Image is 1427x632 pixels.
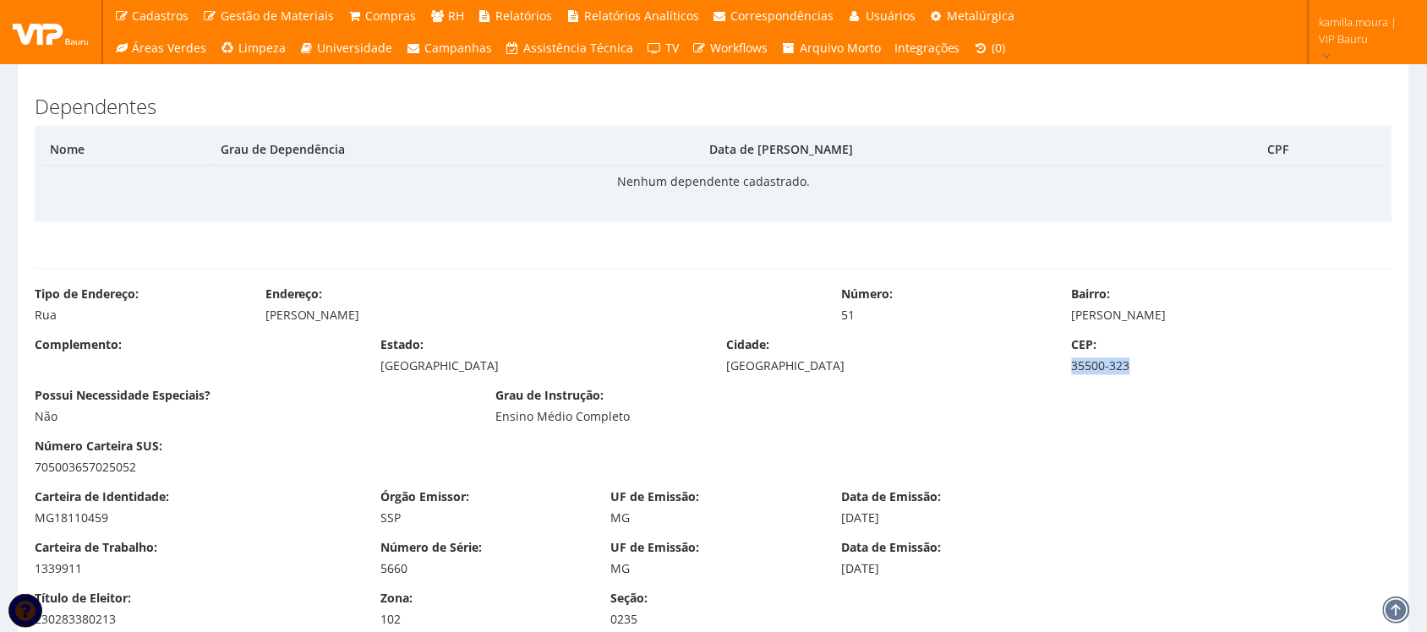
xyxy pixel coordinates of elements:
div: [GEOGRAPHIC_DATA] [380,358,701,375]
span: Usuários [866,8,916,24]
label: Carteira de Identidade: [35,489,169,506]
label: Grau de Instrução: [495,388,604,405]
div: [PERSON_NAME] [265,308,817,324]
span: Relatórios [496,8,553,24]
label: Número: [841,286,893,303]
span: Arquivo Morto [800,40,881,56]
span: (0) [992,40,1006,56]
a: TV [641,32,686,64]
div: [GEOGRAPHIC_DATA] [726,358,1047,375]
th: CPF [1261,134,1385,166]
a: Workflows [686,32,775,64]
span: Workflows [711,40,768,56]
a: Limpeza [214,32,293,64]
div: Rua [35,308,240,324]
label: UF de Emissão: [611,540,700,557]
div: Ensino Médio Completo [495,409,931,426]
span: Integrações [894,40,960,56]
span: Metalúrgica [948,8,1015,24]
span: Limpeza [238,40,286,56]
label: Data de Emissão: [841,489,941,506]
span: TV [665,40,679,56]
span: Compras [366,8,417,24]
label: Endereço: [265,286,323,303]
label: Possui Necessidade Especiais? [35,388,210,405]
label: Data de Emissão: [841,540,941,557]
label: Seção: [611,591,648,607]
span: Áreas Verdes [133,40,207,56]
span: Cadastros [133,8,189,24]
label: Bairro: [1072,286,1111,303]
div: Não [35,409,470,426]
label: Órgão Emissor: [380,489,469,506]
label: Tipo de Endereço: [35,286,139,303]
label: Título de Eleitor: [35,591,131,607]
div: [PERSON_NAME] [1072,308,1392,324]
span: RH [448,8,464,24]
div: 230283380213 [35,612,355,629]
span: kamilla.moura | VIP Bauru [1320,14,1405,47]
span: Campanhas [424,40,492,56]
div: [DATE] [841,561,1047,578]
a: Áreas Verdes [107,32,214,64]
a: (0) [967,32,1013,64]
label: Estado: [380,337,424,354]
div: 5660 [380,561,586,578]
a: Integrações [888,32,967,64]
div: 705003657025052 [35,460,355,477]
a: Campanhas [400,32,500,64]
img: logo [13,19,89,45]
div: 35500-323 [1072,358,1392,375]
span: Gestão de Materiais [221,8,334,24]
span: Assistência Técnica [524,40,634,56]
th: Grau de Dependência [214,134,703,166]
div: MG [611,510,817,527]
label: Número de Série: [380,540,482,557]
div: [DATE] [841,510,1047,527]
label: CEP: [1072,337,1097,354]
div: 51 [841,308,1047,324]
div: 0235 [611,612,817,629]
a: Assistência Técnica [499,32,641,64]
div: MG [611,561,817,578]
label: Carteira de Trabalho: [35,540,157,557]
span: Correspondências [731,8,834,24]
a: Universidade [293,32,400,64]
th: Data de [PERSON_NAME] [703,134,1261,166]
th: Nome [43,134,214,166]
label: UF de Emissão: [611,489,700,506]
label: Zona: [380,591,413,607]
div: MG18110459 [35,510,355,527]
div: 102 [380,612,586,629]
div: SSP [380,510,586,527]
a: Arquivo Morto [775,32,888,64]
label: Número Carteira SUS: [35,439,162,455]
span: Relatórios Analíticos [584,8,699,24]
h3: Dependentes [35,95,1392,117]
div: 1339911 [35,561,355,578]
label: Cidade: [726,337,769,354]
td: Nenhum dependente cadastrado. [43,166,1384,197]
span: Universidade [318,40,393,56]
label: Complemento: [35,337,122,354]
